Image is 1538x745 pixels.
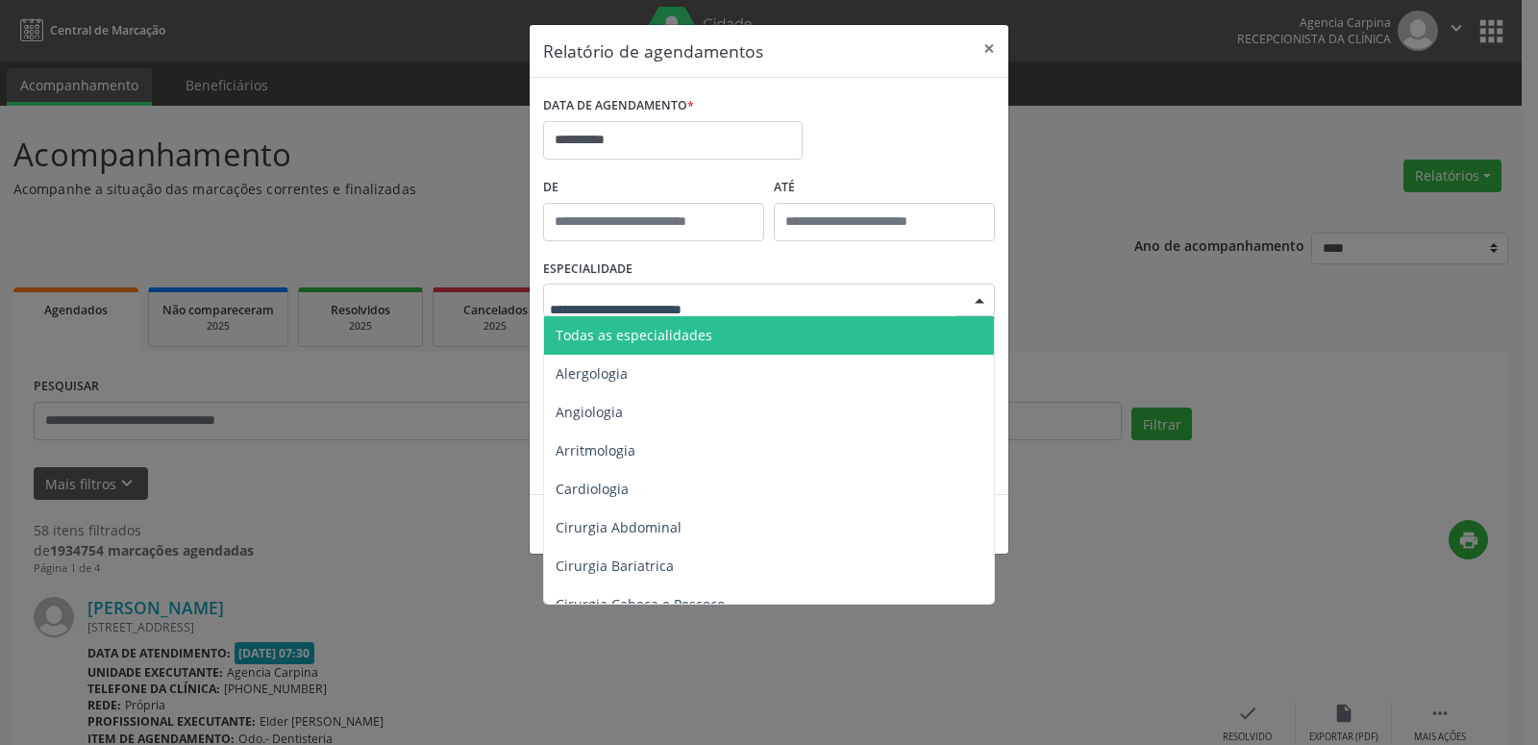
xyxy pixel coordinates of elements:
[556,480,629,498] span: Cardiologia
[543,173,764,203] label: De
[556,557,674,575] span: Cirurgia Bariatrica
[543,91,694,121] label: DATA DE AGENDAMENTO
[556,364,628,383] span: Alergologia
[970,25,1008,72] button: Close
[556,403,623,421] span: Angiologia
[543,255,633,285] label: ESPECIALIDADE
[543,38,763,63] h5: Relatório de agendamentos
[556,326,712,344] span: Todas as especialidades
[556,518,682,536] span: Cirurgia Abdominal
[556,441,635,459] span: Arritmologia
[556,595,725,613] span: Cirurgia Cabeça e Pescoço
[774,173,995,203] label: ATÉ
